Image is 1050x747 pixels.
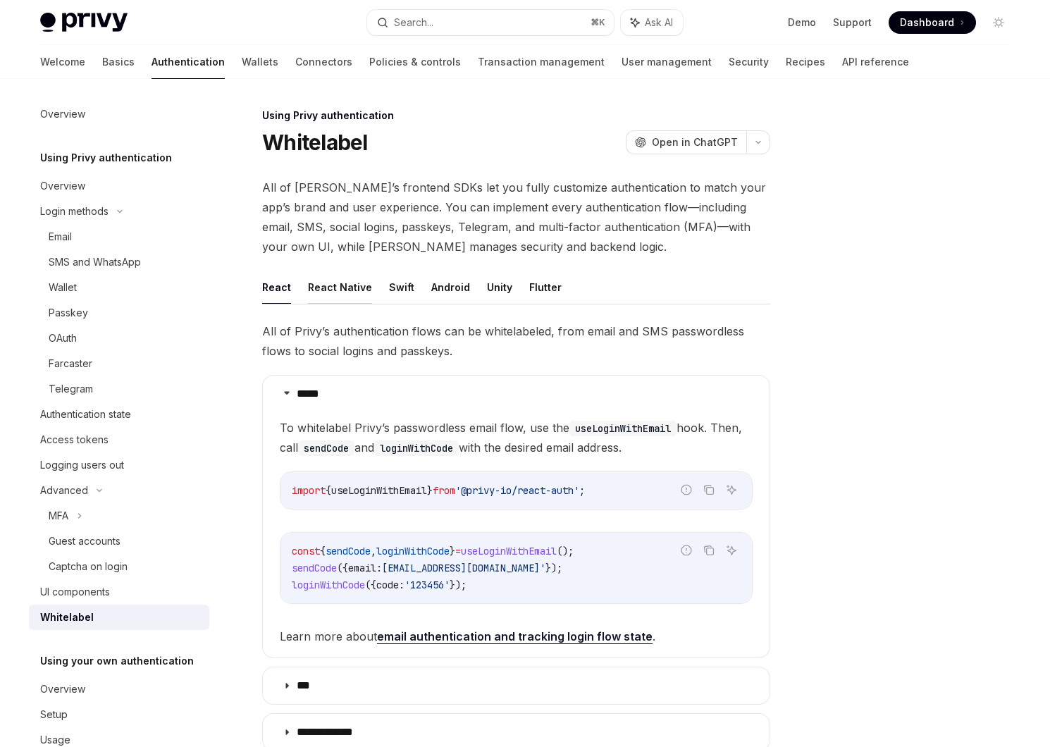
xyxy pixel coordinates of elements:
a: Guest accounts [29,529,209,554]
a: OAuth [29,326,209,351]
a: Transaction management [478,45,605,79]
div: Telegram [49,381,93,397]
button: Search...⌘K [367,10,614,35]
button: Unity [487,271,512,304]
span: const [292,545,320,557]
span: sendCode [326,545,371,557]
span: from [433,484,455,497]
button: Toggle dark mode [987,11,1010,34]
div: Guest accounts [49,533,121,550]
a: Wallets [242,45,278,79]
code: useLoginWithEmail [569,421,677,436]
div: Wallet [49,279,77,296]
h5: Using your own authentication [40,653,194,669]
a: Recipes [786,45,825,79]
a: Dashboard [889,11,976,34]
span: import [292,484,326,497]
span: ({ [365,579,376,591]
button: Android [431,271,470,304]
a: Captcha on login [29,554,209,579]
div: Login methods [40,203,109,220]
button: Swift [389,271,414,304]
div: Passkey [49,304,88,321]
a: Overview [29,677,209,702]
button: Ask AI [722,541,741,560]
span: Ask AI [645,16,673,30]
button: Flutter [529,271,562,304]
div: Captcha on login [49,558,128,575]
div: Search... [394,14,433,31]
button: Copy the contents from the code block [700,481,718,499]
a: Setup [29,702,209,727]
span: ⌘ K [591,17,605,28]
a: UI components [29,579,209,605]
span: loginWithCode [376,545,450,557]
span: ({ [337,562,348,574]
a: Wallet [29,275,209,300]
a: Farcaster [29,351,209,376]
a: Access tokens [29,427,209,452]
img: light logo [40,13,128,32]
button: Ask AI [621,10,683,35]
span: All of Privy’s authentication flows can be whitelabeled, from email and SMS passwordless flows to... [262,321,770,361]
button: Ask AI [722,481,741,499]
span: = [455,545,461,557]
div: Authentication state [40,406,131,423]
a: API reference [842,45,909,79]
span: } [450,545,455,557]
span: { [320,545,326,557]
a: email authentication and tracking login flow state [377,629,653,644]
span: loginWithCode [292,579,365,591]
a: Logging users out [29,452,209,478]
span: [EMAIL_ADDRESS][DOMAIN_NAME]' [382,562,545,574]
div: Whitelabel [40,609,94,626]
button: Open in ChatGPT [626,130,746,154]
span: useLoginWithEmail [331,484,427,497]
span: }); [545,562,562,574]
a: Basics [102,45,135,79]
span: } [427,484,433,497]
span: (); [557,545,574,557]
div: Overview [40,106,85,123]
div: Farcaster [49,355,92,372]
span: All of [PERSON_NAME]’s frontend SDKs let you fully customize authentication to match your app’s b... [262,178,770,257]
span: useLoginWithEmail [461,545,557,557]
span: { [326,484,331,497]
button: Report incorrect code [677,541,696,560]
div: Setup [40,706,68,723]
code: loginWithCode [374,440,459,456]
div: SMS and WhatsApp [49,254,141,271]
a: Support [833,16,872,30]
span: '@privy-io/react-auth' [455,484,579,497]
code: sendCode [298,440,354,456]
span: '123456' [404,579,450,591]
a: Whitelabel [29,605,209,630]
a: Email [29,224,209,249]
h1: Whitelabel [262,130,368,155]
span: ; [579,484,585,497]
a: Welcome [40,45,85,79]
a: Authentication state [29,402,209,427]
a: User management [622,45,712,79]
span: sendCode [292,562,337,574]
a: Security [729,45,769,79]
button: Copy the contents from the code block [700,541,718,560]
span: To whitelabel Privy’s passwordless email flow, use the hook. Then, call and with the desired emai... [280,418,753,457]
div: MFA [49,507,68,524]
a: Connectors [295,45,352,79]
a: Authentication [152,45,225,79]
div: Using Privy authentication [262,109,770,123]
div: Logging users out [40,457,124,474]
a: Overview [29,101,209,127]
span: Open in ChatGPT [652,135,738,149]
div: UI components [40,584,110,600]
div: Access tokens [40,431,109,448]
div: OAuth [49,330,77,347]
div: Advanced [40,482,88,499]
a: Passkey [29,300,209,326]
a: SMS and WhatsApp [29,249,209,275]
h5: Using Privy authentication [40,149,172,166]
button: Report incorrect code [677,481,696,499]
a: Demo [788,16,816,30]
span: code: [376,579,404,591]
